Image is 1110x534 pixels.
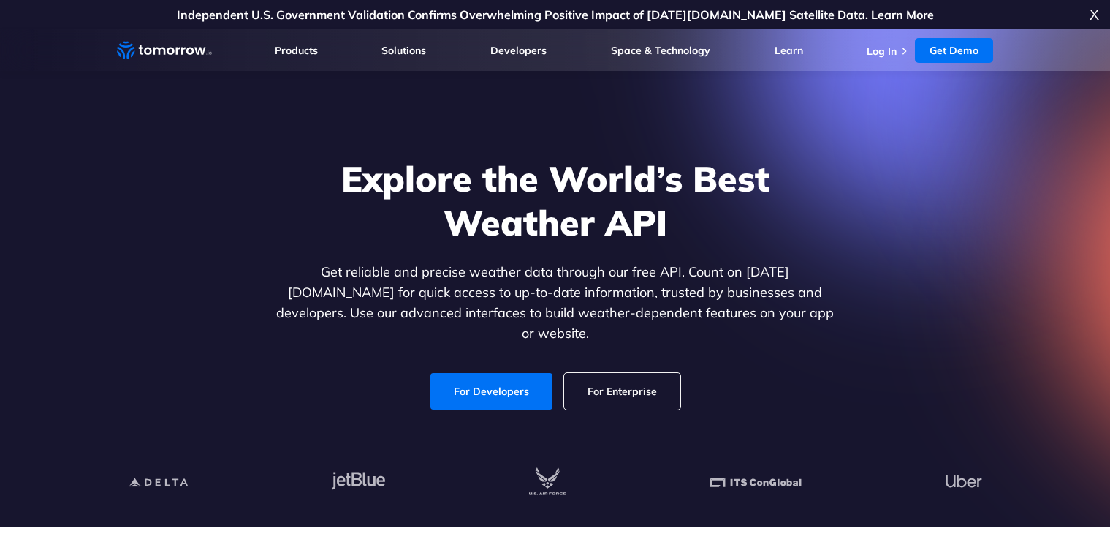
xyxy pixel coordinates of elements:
[273,157,837,244] h1: Explore the World’s Best Weather API
[430,373,552,410] a: For Developers
[275,44,318,57] a: Products
[381,44,426,57] a: Solutions
[273,262,837,344] p: Get reliable and precise weather data through our free API. Count on [DATE][DOMAIN_NAME] for quic...
[915,38,993,63] a: Get Demo
[564,373,680,410] a: For Enterprise
[177,7,934,22] a: Independent U.S. Government Validation Confirms Overwhelming Positive Impact of [DATE][DOMAIN_NAM...
[490,44,547,57] a: Developers
[117,40,212,61] a: Home link
[867,45,897,58] a: Log In
[611,44,710,57] a: Space & Technology
[775,44,803,57] a: Learn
